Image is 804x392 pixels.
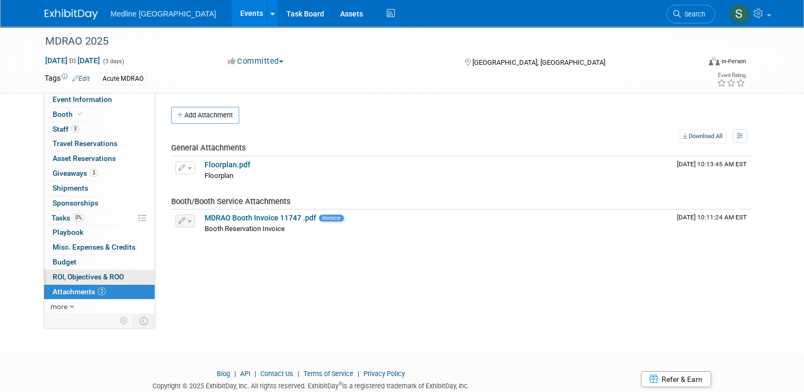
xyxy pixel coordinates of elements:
[44,166,155,181] a: Giveaways3
[53,243,136,251] span: Misc. Expenses & Credits
[205,214,316,222] a: MDRAO Booth Invoice 11747 .pdf
[53,110,85,118] span: Booth
[53,184,88,192] span: Shipments
[102,58,124,65] span: (3 days)
[709,57,720,65] img: Format-Inperson.png
[252,370,259,378] span: |
[44,137,155,151] a: Travel Reservations
[71,125,79,133] span: 3
[232,370,239,378] span: |
[53,258,77,266] span: Budget
[677,214,747,221] span: Upload Timestamp
[260,370,293,378] a: Contact Us
[45,9,98,20] img: ExhibitDay
[717,73,746,78] div: Event Rating
[171,197,291,206] span: Booth/Booth Service Attachments
[44,211,155,225] a: Tasks0%
[240,370,250,378] a: API
[44,107,155,122] a: Booth
[53,169,98,177] span: Giveaways
[721,57,746,65] div: In-Person
[53,272,124,281] span: ROI, Objectives & ROO
[44,255,155,269] a: Budget
[44,122,155,137] a: Staff3
[44,196,155,210] a: Sponsorships
[53,228,83,236] span: Playbook
[319,215,344,221] span: Invoice
[45,73,90,85] td: Tags
[53,139,117,148] span: Travel Reservations
[44,300,155,314] a: more
[205,160,250,169] a: Floorplan.pdf
[98,287,106,295] span: 2
[44,285,155,299] a: Attachments2
[133,314,155,328] td: Toggle Event Tabs
[355,370,362,378] span: |
[99,73,147,84] div: Acute MDRAO
[78,111,83,117] i: Booth reservation complete
[44,240,155,254] a: Misc. Expenses & Credits
[115,314,133,328] td: Personalize Event Tab Strip
[680,129,726,143] a: Download All
[673,210,751,236] td: Upload Timestamp
[44,270,155,284] a: ROI, Objectives & ROO
[729,4,749,24] img: Scott MacNair
[205,225,285,233] span: Booth Reservation Invoice
[295,370,302,378] span: |
[338,381,342,387] sup: ®
[53,199,98,207] span: Sponsorships
[67,56,78,65] span: to
[41,32,687,51] div: MDRAO 2025
[72,75,90,82] a: Edit
[666,5,715,23] a: Search
[171,143,246,152] span: General Attachments
[217,370,230,378] a: Blog
[363,370,405,378] a: Privacy Policy
[90,169,98,177] span: 3
[44,181,155,195] a: Shipments
[642,55,746,71] div: Event Format
[45,379,577,391] div: Copyright © 2025 ExhibitDay, Inc. All rights reserved. ExhibitDay is a registered trademark of Ex...
[673,157,751,183] td: Upload Timestamp
[44,225,155,240] a: Playbook
[641,371,711,387] a: Refer & Earn
[205,172,233,180] span: Floorplan
[224,56,287,67] button: Committed
[111,10,216,18] span: Medline [GEOGRAPHIC_DATA]
[73,214,84,221] span: 0%
[681,10,705,18] span: Search
[53,287,106,296] span: Attachments
[53,154,116,163] span: Asset Reservations
[45,56,100,65] span: [DATE] [DATE]
[44,151,155,166] a: Asset Reservations
[52,214,84,222] span: Tasks
[50,302,67,311] span: more
[472,58,605,66] span: [GEOGRAPHIC_DATA], [GEOGRAPHIC_DATA]
[171,107,239,124] button: Add Attachment
[303,370,353,378] a: Terms of Service
[53,125,79,133] span: Staff
[44,92,155,107] a: Event Information
[677,160,747,168] span: Upload Timestamp
[53,95,112,104] span: Event Information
